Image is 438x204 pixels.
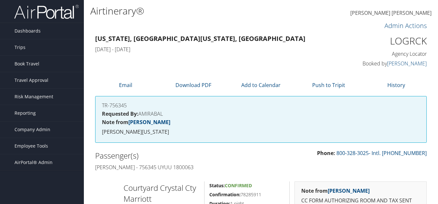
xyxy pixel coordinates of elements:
[128,119,170,126] a: [PERSON_NAME]
[102,111,420,116] h4: AMIRABAL
[102,110,138,117] strong: Requested By:
[15,72,48,88] span: Travel Approval
[95,46,342,53] h4: [DATE] - [DATE]
[336,150,427,157] a: 800-328-3025- Intl. [PHONE_NUMBER]
[384,21,427,30] a: Admin Actions
[351,50,427,57] h4: Agency Locator
[351,34,427,48] h1: LOGRCK
[317,150,335,157] strong: Phone:
[301,187,370,194] strong: Note from
[15,23,41,39] span: Dashboards
[15,89,53,105] span: Risk Management
[102,128,420,136] p: [PERSON_NAME][US_STATE]
[312,82,345,89] a: Push to Tripit
[175,82,211,89] a: Download PDF
[15,39,25,55] span: Trips
[90,4,318,18] h1: Airtinerary®
[95,150,256,161] h2: Passenger(s)
[15,56,39,72] span: Book Travel
[102,119,170,126] strong: Note from
[14,4,79,19] img: airportal-logo.png
[15,105,36,121] span: Reporting
[328,187,370,194] a: [PERSON_NAME]
[387,60,427,67] a: [PERSON_NAME]
[209,182,225,189] strong: Status:
[225,182,252,189] span: Confirmed
[350,3,432,23] a: [PERSON_NAME] [PERSON_NAME]
[95,164,256,171] h4: [PERSON_NAME] - 756345 UYUU 1800063
[15,138,48,154] span: Employee Tools
[387,82,405,89] a: History
[15,154,53,170] span: AirPortal® Admin
[124,182,199,204] h2: Courtyard Crystal Cty Marriott
[102,103,420,108] h4: TR-756345
[95,34,305,43] strong: [US_STATE], [GEOGRAPHIC_DATA] [US_STATE], [GEOGRAPHIC_DATA]
[241,82,281,89] a: Add to Calendar
[119,82,132,89] a: Email
[209,191,241,198] strong: Confirmation:
[351,60,427,67] h4: Booked by
[350,9,432,16] span: [PERSON_NAME] [PERSON_NAME]
[209,191,285,198] h5: 78285911
[15,121,50,138] span: Company Admin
